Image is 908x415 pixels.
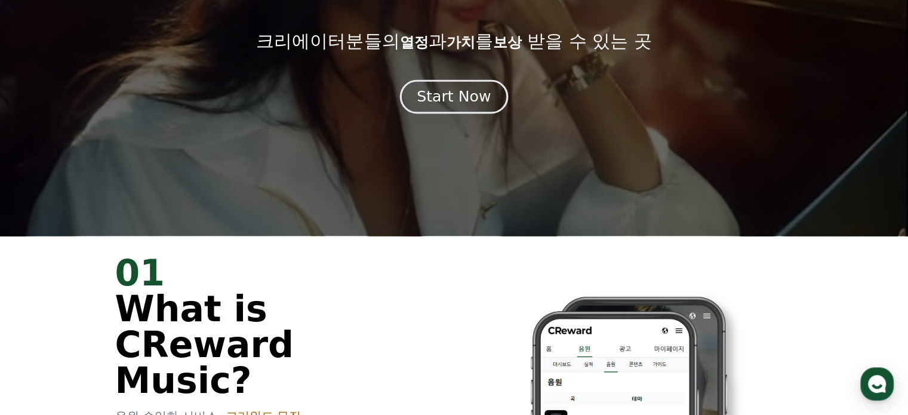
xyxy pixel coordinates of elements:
span: 설정 [184,334,199,343]
span: 홈 [38,334,45,343]
a: 홈 [4,316,79,346]
button: Start Now [400,79,508,113]
p: 크리에이터분들의 과 를 받을 수 있는 곳 [256,30,651,52]
span: 대화 [109,334,124,344]
span: 보상 [493,34,521,51]
span: 열정 [399,34,428,51]
a: Start Now [402,93,506,104]
span: 가치 [446,34,475,51]
a: 대화 [79,316,154,346]
span: What is CReward Music? [115,288,294,401]
a: 설정 [154,316,229,346]
div: 01 [115,255,440,291]
div: Start Now [417,87,491,107]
